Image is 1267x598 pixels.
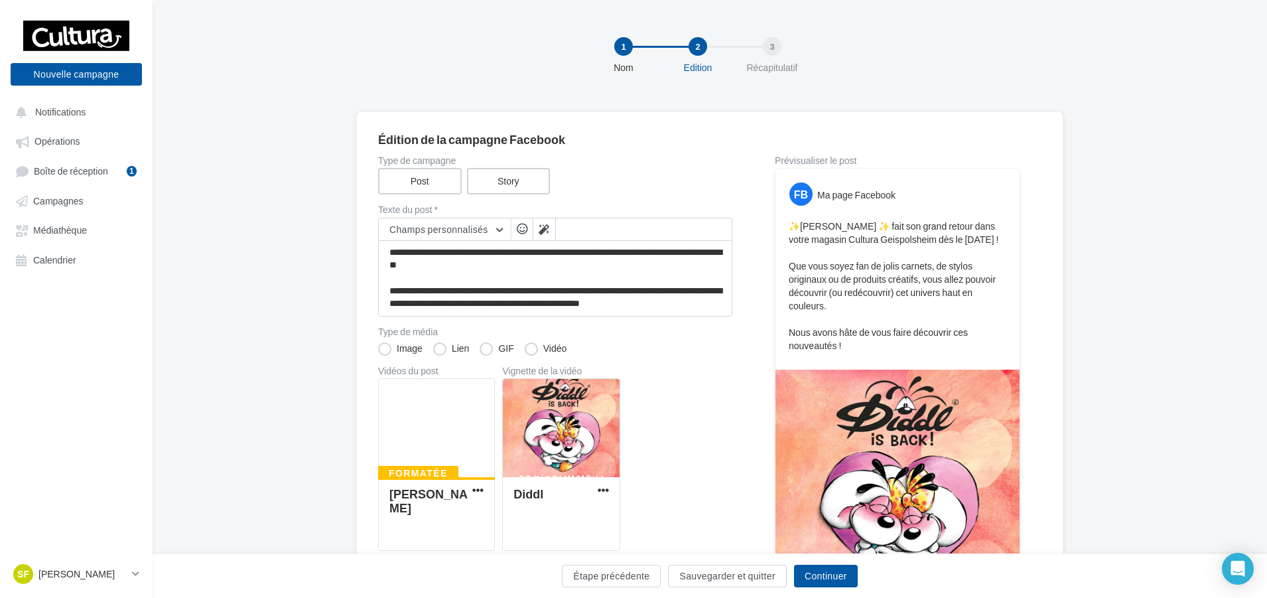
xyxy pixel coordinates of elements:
label: Type de média [378,327,732,336]
div: Open Intercom Messenger [1222,553,1254,585]
a: Boîte de réception1 [8,159,145,183]
div: 2 [689,37,707,56]
div: FB [789,183,813,206]
a: Médiathèque [8,218,145,242]
div: Edition [655,61,740,74]
div: Formatée [378,466,458,481]
button: Sauvegarder et quitter [668,565,786,587]
div: [PERSON_NAME] [389,486,468,515]
button: Champs personnalisés [379,218,511,241]
button: Notifications [8,100,139,123]
div: Ma page Facebook [817,188,896,202]
label: Texte du post * [378,205,732,214]
span: Champs personnalisés [389,224,488,235]
div: 1 [127,166,137,177]
span: Calendrier [33,254,76,265]
div: Vignette de la vidéo [502,366,620,376]
span: Boîte de réception [34,165,108,177]
a: SF [PERSON_NAME] [11,561,142,587]
span: Campagnes [33,195,84,206]
div: 3 [763,37,781,56]
button: Étape précédente [562,565,661,587]
a: Opérations [8,129,145,153]
div: Vidéos du post [378,366,495,376]
label: Lien [433,342,469,356]
a: Campagnes [8,188,145,212]
button: Nouvelle campagne [11,63,142,86]
label: Vidéo [525,342,567,356]
div: Diddl [513,486,543,501]
span: Médiathèque [33,225,87,236]
div: Nom [581,61,666,74]
div: 1 [614,37,633,56]
span: SF [17,567,29,581]
label: Image [378,342,423,356]
label: Type de campagne [378,156,732,165]
div: Prévisualiser le post [775,156,1020,165]
label: Story [467,168,551,194]
a: Calendrier [8,248,145,271]
div: Édition de la campagne Facebook [378,133,1041,145]
button: Continuer [794,565,858,587]
div: Récapitulatif [730,61,815,74]
label: GIF [480,342,513,356]
p: ✨[PERSON_NAME] ✨ fait son grand retour dans votre magasin Cultura Geispolsheim dès le [DATE] ! Qu... [789,220,1006,352]
span: Opérations [34,136,80,147]
span: Notifications [35,106,86,117]
p: [PERSON_NAME] [38,567,127,581]
label: Post [378,168,462,194]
